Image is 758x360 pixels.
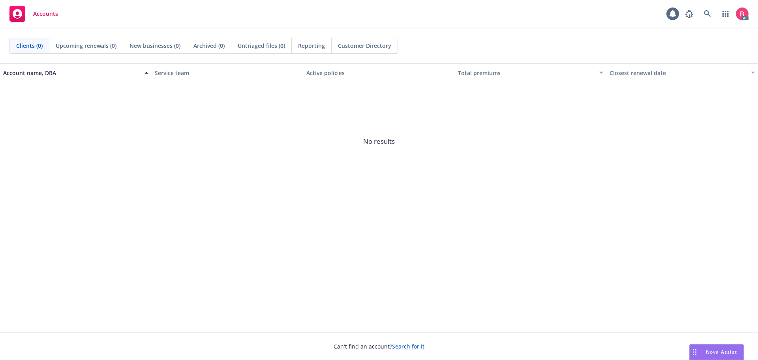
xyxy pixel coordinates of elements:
div: Account name, DBA [3,69,140,77]
div: Drag to move [690,345,700,360]
div: Service team [155,69,300,77]
button: Active policies [303,63,455,82]
a: Accounts [6,3,61,25]
span: New businesses (0) [129,41,180,50]
span: Customer Directory [338,41,391,50]
span: Archived (0) [193,41,225,50]
button: Total premiums [455,63,606,82]
span: Upcoming renewals (0) [56,41,116,50]
div: Active policies [306,69,452,77]
div: Closest renewal date [610,69,746,77]
span: Untriaged files (0) [238,41,285,50]
button: Service team [152,63,303,82]
a: Search [700,6,715,22]
a: Search for it [392,343,424,350]
span: Nova Assist [706,349,737,355]
a: Report a Bug [681,6,697,22]
button: Closest renewal date [606,63,758,82]
span: Can't find an account? [334,342,424,351]
div: Total premiums [458,69,595,77]
a: Switch app [718,6,734,22]
span: Clients (0) [16,41,43,50]
img: photo [736,8,749,20]
span: Accounts [33,11,58,17]
span: Reporting [298,41,325,50]
button: Nova Assist [689,344,744,360]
